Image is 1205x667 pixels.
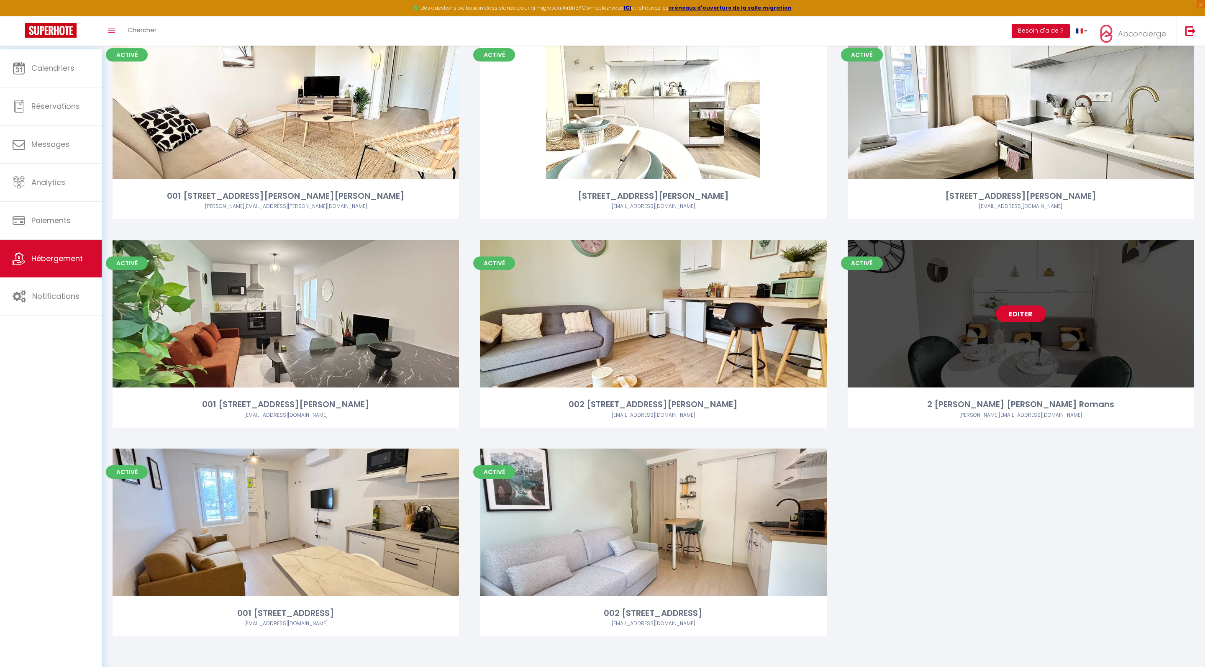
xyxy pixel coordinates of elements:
[841,48,883,62] span: Activé
[7,3,32,28] button: Ouvrir le widget de chat LiveChat
[996,305,1046,322] a: Editer
[480,190,826,203] div: [STREET_ADDRESS][PERSON_NAME]
[106,257,148,270] span: Activé
[113,190,459,203] div: 001 [STREET_ADDRESS][PERSON_NAME][PERSON_NAME]
[121,16,163,46] a: Chercher
[480,620,826,628] div: Airbnb
[473,257,515,270] span: Activé
[669,4,792,11] a: créneaux d'ouverture de la salle migration
[32,291,79,301] span: Notifications
[1100,24,1113,44] img: ...
[31,63,74,73] span: Calendriers
[1118,28,1166,39] span: Abconcierge
[113,411,459,419] div: Airbnb
[1012,24,1070,38] button: Besoin d'aide ?
[841,257,883,270] span: Activé
[31,139,69,149] span: Messages
[128,26,156,34] span: Chercher
[31,101,80,111] span: Réservations
[31,253,83,264] span: Hébergement
[848,411,1194,419] div: Airbnb
[31,215,71,226] span: Paiements
[25,23,77,38] img: Super Booking
[480,607,826,620] div: 002 [STREET_ADDRESS]
[1185,26,1196,36] img: logout
[473,465,515,479] span: Activé
[848,203,1194,210] div: Airbnb
[848,190,1194,203] div: [STREET_ADDRESS][PERSON_NAME]
[480,411,826,419] div: Airbnb
[480,203,826,210] div: Airbnb
[113,620,459,628] div: Airbnb
[106,48,148,62] span: Activé
[106,465,148,479] span: Activé
[480,398,826,411] div: 002 [STREET_ADDRESS][PERSON_NAME]
[1094,16,1177,46] a: ... Abconcierge
[113,607,459,620] div: 001 [STREET_ADDRESS]
[624,4,631,11] a: ICI
[113,203,459,210] div: Airbnb
[848,398,1194,411] div: 2 [PERSON_NAME] [PERSON_NAME] Romans
[113,398,459,411] div: 001 [STREET_ADDRESS][PERSON_NAME]
[31,177,65,187] span: Analytics
[473,48,515,62] span: Activé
